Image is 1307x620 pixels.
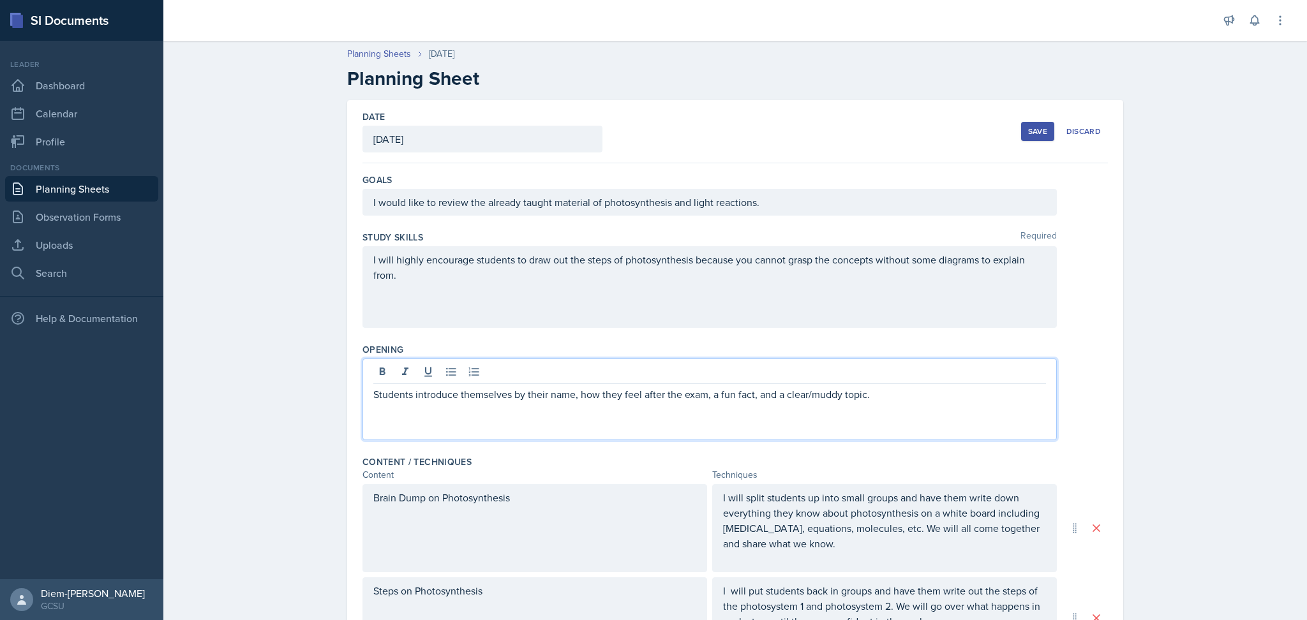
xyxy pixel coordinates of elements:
[373,387,1046,402] p: Students introduce themselves by their name, how they feel after the exam, a fun fact, and a clea...
[723,490,1046,551] p: I will split students up into small groups and have them write down everything they know about ph...
[373,583,696,598] p: Steps on Photosynthesis
[5,204,158,230] a: Observation Forms
[5,306,158,331] div: Help & Documentation
[1028,126,1047,137] div: Save
[362,231,423,244] label: Study Skills
[362,110,385,123] label: Date
[362,343,403,356] label: Opening
[5,176,158,202] a: Planning Sheets
[373,490,696,505] p: Brain Dump on Photosynthesis
[712,468,1057,482] div: Techniques
[1021,122,1054,141] button: Save
[347,47,411,61] a: Planning Sheets
[5,232,158,258] a: Uploads
[362,173,392,186] label: Goals
[429,47,454,61] div: [DATE]
[347,67,1123,90] h2: Planning Sheet
[5,129,158,154] a: Profile
[373,252,1046,283] p: I will highly encourage students to draw out the steps of photosynthesis because you cannot grasp...
[41,587,145,600] div: Diem-[PERSON_NAME]
[5,73,158,98] a: Dashboard
[1020,231,1057,244] span: Required
[1059,122,1108,141] button: Discard
[41,600,145,612] div: GCSU
[1066,126,1101,137] div: Discard
[373,195,1046,210] p: I would like to review the already taught material of photosynthesis and light reactions.
[5,59,158,70] div: Leader
[5,162,158,173] div: Documents
[5,260,158,286] a: Search
[5,101,158,126] a: Calendar
[362,468,707,482] div: Content
[362,455,472,468] label: Content / Techniques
